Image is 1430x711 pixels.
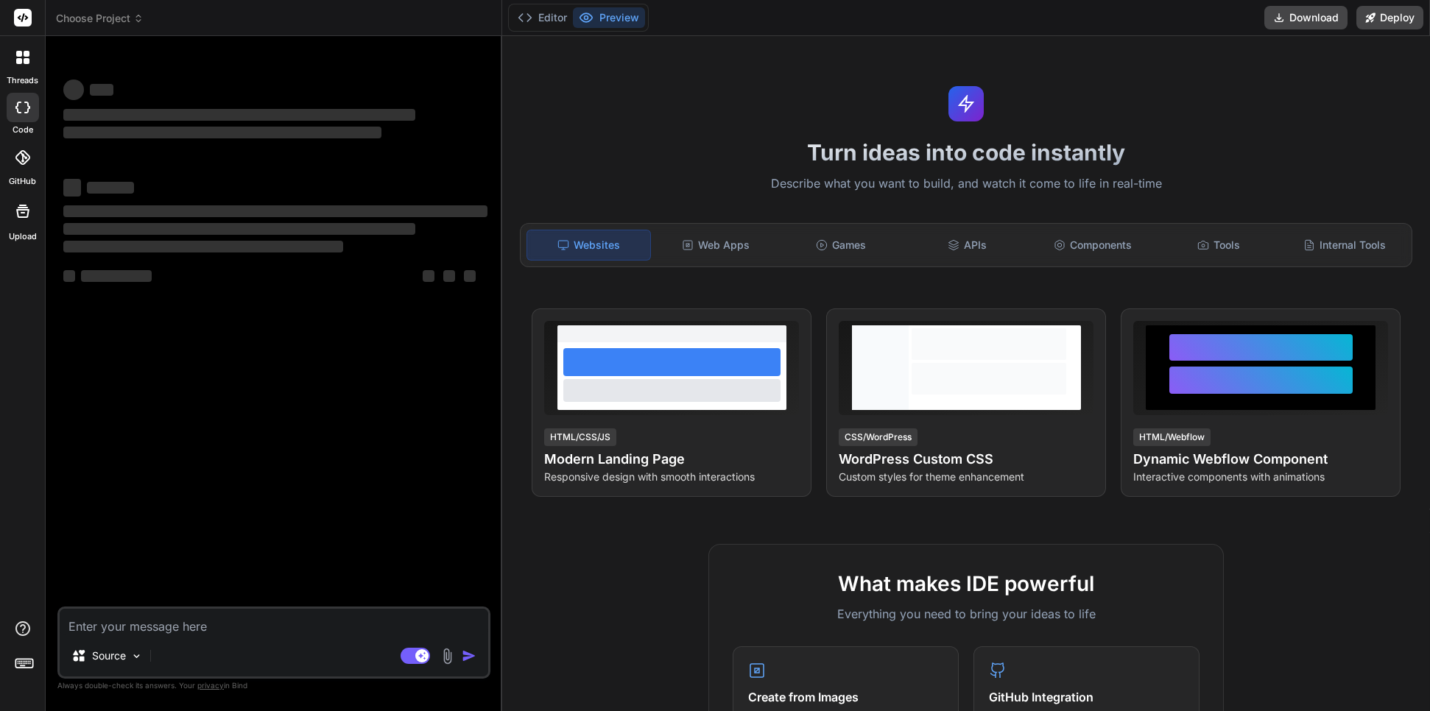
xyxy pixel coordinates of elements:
button: Preview [573,7,645,28]
span: ‌ [63,79,84,100]
label: code [13,124,33,136]
span: ‌ [63,127,381,138]
div: CSS/WordPress [839,428,917,446]
label: GitHub [9,175,36,188]
div: HTML/Webflow [1133,428,1211,446]
span: ‌ [63,270,75,282]
label: Upload [9,230,37,243]
div: Games [780,230,903,261]
p: Always double-check its answers. Your in Bind [57,679,490,693]
img: Pick Models [130,650,143,662]
span: ‌ [443,270,455,282]
h4: Modern Landing Page [544,449,799,470]
span: privacy [197,681,224,690]
img: icon [462,648,476,663]
span: ‌ [90,84,113,96]
div: Internal Tools [1283,230,1406,261]
h4: Create from Images [748,688,943,706]
span: ‌ [464,270,476,282]
div: APIs [906,230,1029,261]
p: Interactive components with animations [1133,470,1388,484]
p: Describe what you want to build, and watch it come to life in real-time [511,174,1421,194]
div: Web Apps [654,230,777,261]
span: ‌ [63,179,81,197]
span: ‌ [63,109,415,121]
span: ‌ [423,270,434,282]
span: Choose Project [56,11,144,26]
div: Websites [526,230,651,261]
p: Custom styles for theme enhancement [839,470,1093,484]
button: Download [1264,6,1348,29]
h4: Dynamic Webflow Component [1133,449,1388,470]
p: Everything you need to bring your ideas to life [733,605,1200,623]
p: Source [92,648,126,663]
span: ‌ [87,182,134,194]
div: Tools [1157,230,1280,261]
button: Editor [512,7,573,28]
label: threads [7,74,38,87]
p: Responsive design with smooth interactions [544,470,799,484]
img: attachment [439,648,456,665]
span: ‌ [63,205,487,217]
div: HTML/CSS/JS [544,428,616,446]
h1: Turn ideas into code instantly [511,139,1421,166]
span: ‌ [63,223,415,235]
span: ‌ [63,241,343,252]
h2: What makes IDE powerful [733,568,1200,599]
button: Deploy [1356,6,1423,29]
h4: GitHub Integration [989,688,1184,706]
div: Components [1032,230,1155,261]
h4: WordPress Custom CSS [839,449,1093,470]
span: ‌ [81,270,152,282]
